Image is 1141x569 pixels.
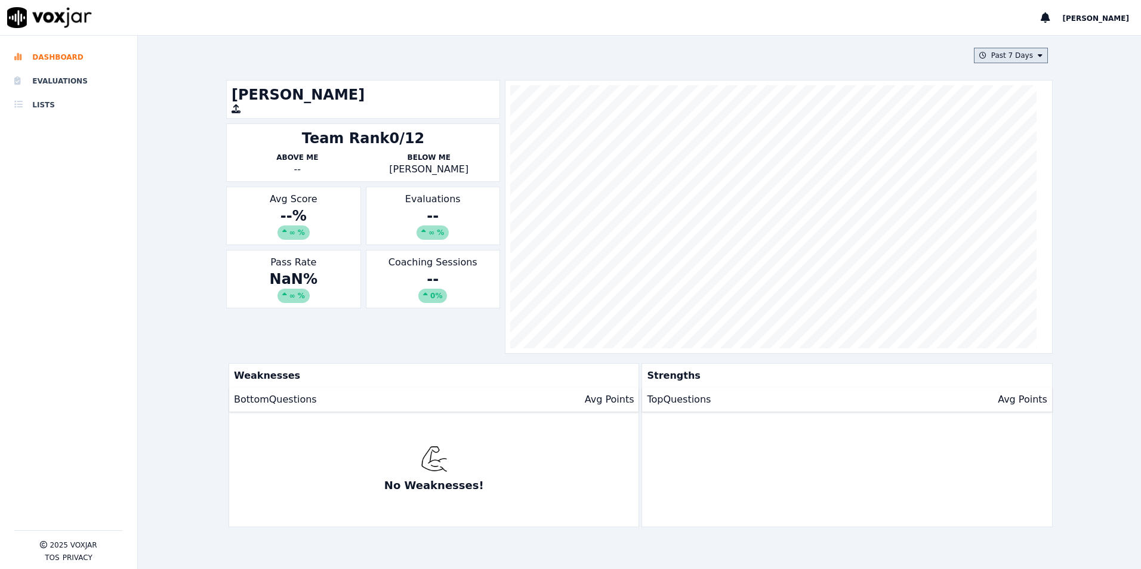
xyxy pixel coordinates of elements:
span: [PERSON_NAME] [1062,14,1129,23]
p: [PERSON_NAME] [363,162,495,177]
div: NaN % [232,270,355,303]
button: TOS [45,553,59,562]
div: ∞ % [277,289,310,303]
div: ∞ % [277,225,310,240]
button: [PERSON_NAME] [1062,11,1141,25]
div: Coaching Sessions [366,250,500,308]
a: Evaluations [14,69,123,93]
div: Avg Score [226,187,360,245]
a: Dashboard [14,45,123,69]
p: Avg Points [998,392,1047,407]
p: Bottom Questions [234,392,317,407]
div: -- [232,162,363,177]
div: 0% [418,289,447,303]
p: 2025 Voxjar [50,540,97,550]
div: Evaluations [366,187,500,245]
button: Privacy [63,553,92,562]
button: Past 7 Days [974,48,1048,63]
div: ∞ % [417,225,449,240]
div: Team Rank 0/12 [302,129,425,148]
a: Lists [14,93,123,117]
p: Strengths [642,364,1047,388]
p: Avg Points [585,392,634,407]
div: -- [371,270,495,303]
p: Weaknesses [229,364,634,388]
h1: [PERSON_NAME] [232,85,495,104]
p: Top Questions [647,392,711,407]
p: Above Me [232,153,363,162]
div: -- % [232,206,355,240]
img: muscle [421,446,448,472]
p: No Weaknesses! [384,477,484,494]
img: voxjar logo [7,7,92,28]
div: Pass Rate [226,250,360,308]
div: -- [371,206,495,240]
p: Below Me [363,153,495,162]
